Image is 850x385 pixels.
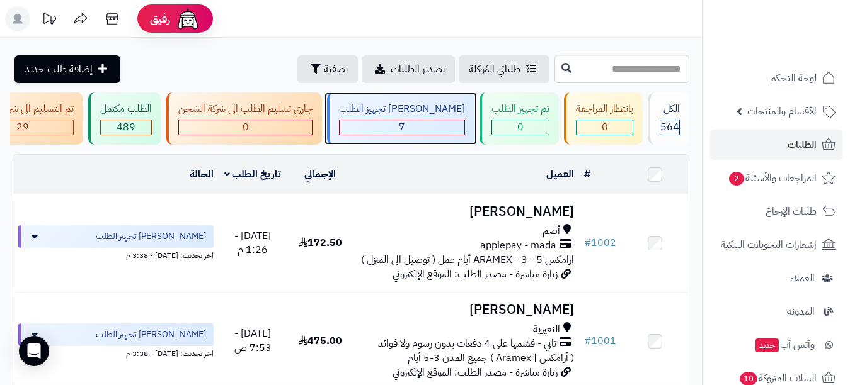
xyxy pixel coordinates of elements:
[16,120,29,135] span: 29
[101,120,151,135] div: 489
[339,102,465,116] div: [PERSON_NAME] تجهيز الطلب
[602,120,608,135] span: 0
[234,228,271,258] span: [DATE] - 1:26 م
[150,11,170,26] span: رفيق
[787,303,815,320] span: المدونة
[710,296,842,326] a: المدونة
[179,120,312,135] div: 0
[645,92,692,145] a: الكل564
[178,102,313,116] div: جاري تسليم الطلب الى شركة الشحن
[190,167,214,182] a: الحالة
[297,55,358,83] button: تصفية
[340,120,464,135] div: 7
[19,336,49,366] div: Open Intercom Messenger
[491,102,549,116] div: تم تجهيز الطلب
[359,204,574,219] h3: [PERSON_NAME]
[721,236,817,254] span: إشعارات التحويلات البنكية
[378,337,556,351] span: تابي - قسّمها على 4 دفعات بدون رسوم ولا فوائد
[299,333,342,349] span: 475.00
[747,103,817,120] span: الأقسام والمنتجات
[361,252,574,267] span: ارامكس ARAMEX - 3 - 5 أيام عمل ( توصيل الى المنزل )
[710,196,842,226] a: طلبات الإرجاع
[243,120,249,135] span: 0
[584,333,591,349] span: #
[362,55,455,83] a: تصدير الطلبات
[584,167,590,182] a: #
[459,55,549,83] a: طلباتي المُوكلة
[770,69,817,87] span: لوحة التحكم
[391,62,445,77] span: تصدير الطلبات
[324,62,348,77] span: تصفية
[543,224,560,238] span: أضم
[492,120,549,135] div: 0
[408,350,574,365] span: ( أرامكس | Aramex ) جميع المدن 3-5 أيام
[576,102,633,116] div: بانتظار المراجعة
[517,120,524,135] span: 0
[584,235,616,250] a: #1002
[480,238,556,253] span: applepay - mada
[469,62,520,77] span: طلباتي المُوكلة
[299,235,342,250] span: 172.50
[755,338,779,352] span: جديد
[86,92,164,145] a: الطلب مكتمل 489
[584,333,616,349] a: #1001
[175,6,200,31] img: ai-face.png
[710,330,842,360] a: وآتس آبجديد
[710,230,842,260] a: إشعارات التحويلات البنكية
[393,365,558,380] span: زيارة مباشرة - مصدر الطلب: الموقع الإلكتروني
[14,55,120,83] a: إضافة طلب جديد
[399,120,405,135] span: 7
[164,92,324,145] a: جاري تسليم الطلب الى شركة الشحن 0
[710,130,842,160] a: الطلبات
[710,263,842,293] a: العملاء
[788,136,817,153] span: الطلبات
[25,62,93,77] span: إضافة طلب جديد
[96,230,206,243] span: [PERSON_NAME] تجهيز الطلب
[18,248,214,261] div: اخر تحديث: [DATE] - 3:38 م
[324,92,477,145] a: [PERSON_NAME] تجهيز الطلب 7
[224,167,282,182] a: تاريخ الطلب
[393,267,558,282] span: زيارة مباشرة - مصدر الطلب: الموقع الإلكتروني
[533,322,560,337] span: النعيرية
[477,92,561,145] a: تم تجهيز الطلب 0
[577,120,633,135] div: 0
[234,326,272,355] span: [DATE] - 7:53 ص
[117,120,135,135] span: 489
[790,269,815,287] span: العملاء
[660,102,680,116] div: الكل
[96,328,206,341] span: [PERSON_NAME] تجهيز الطلب
[304,167,336,182] a: الإجمالي
[546,167,574,182] a: العميل
[359,303,574,317] h3: [PERSON_NAME]
[754,336,815,354] span: وآتس آب
[710,63,842,93] a: لوحة التحكم
[660,120,679,135] span: 564
[33,6,65,35] a: تحديثات المنصة
[710,163,842,193] a: المراجعات والأسئلة2
[728,169,817,187] span: المراجعات والأسئلة
[766,203,817,220] span: طلبات الإرجاع
[561,92,645,145] a: بانتظار المراجعة 0
[584,235,591,250] span: #
[100,102,152,116] div: الطلب مكتمل
[729,172,744,186] span: 2
[18,346,214,359] div: اخر تحديث: [DATE] - 3:38 م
